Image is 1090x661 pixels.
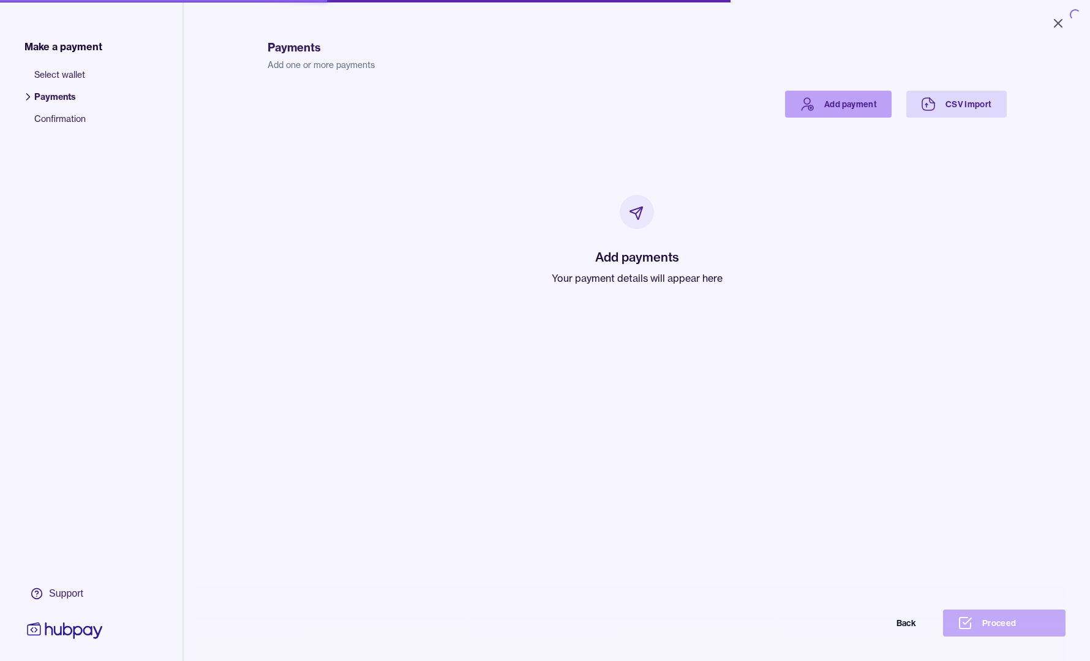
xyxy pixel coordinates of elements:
span: Payments [34,91,86,113]
p: Your payment details will appear here [552,271,723,285]
span: Make a payment [24,39,102,54]
a: Support [24,581,105,606]
a: Add payment [785,91,892,118]
h2: Add payments [552,249,723,266]
div: Support [49,587,83,600]
p: Add one or more payments [268,59,1007,71]
span: Select wallet [34,69,86,91]
a: CSV Import [906,91,1007,118]
button: Close [1036,10,1080,37]
button: Back [808,610,931,636]
h1: Payments [268,39,1007,56]
span: Confirmation [34,113,86,135]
